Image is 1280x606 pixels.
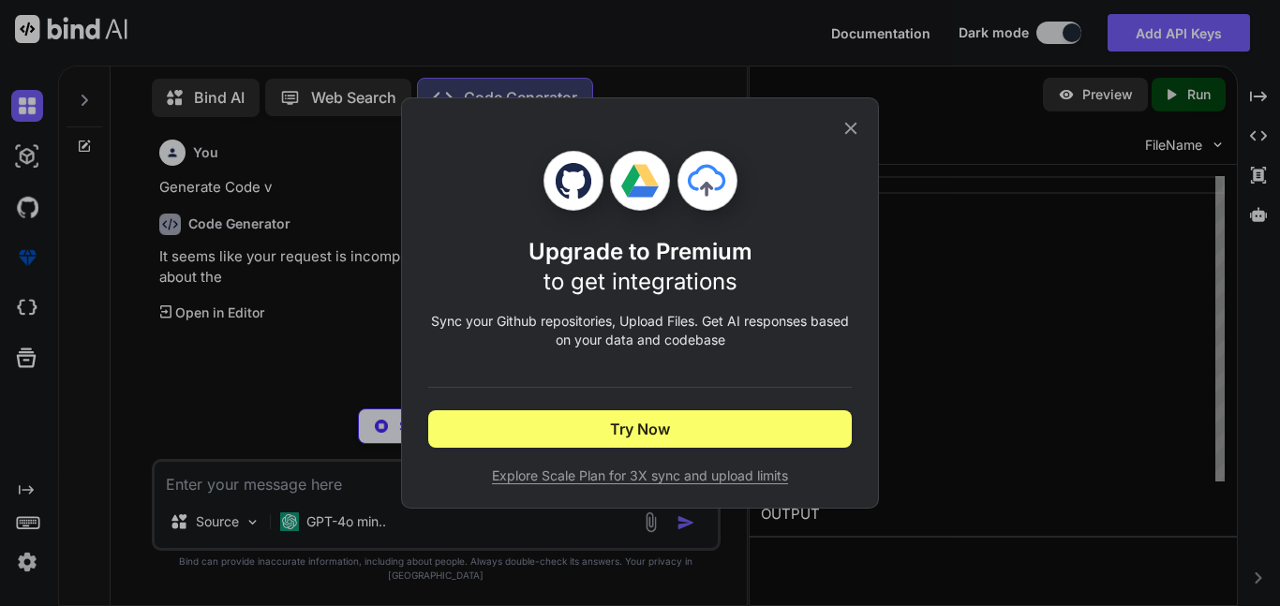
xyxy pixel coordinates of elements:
[428,410,852,448] button: Try Now
[428,466,852,485] span: Explore Scale Plan for 3X sync and upload limits
[428,312,852,349] p: Sync your Github repositories, Upload Files. Get AI responses based on your data and codebase
[610,418,670,440] span: Try Now
[543,268,737,295] span: to get integrations
[528,237,752,297] h1: Upgrade to Premium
